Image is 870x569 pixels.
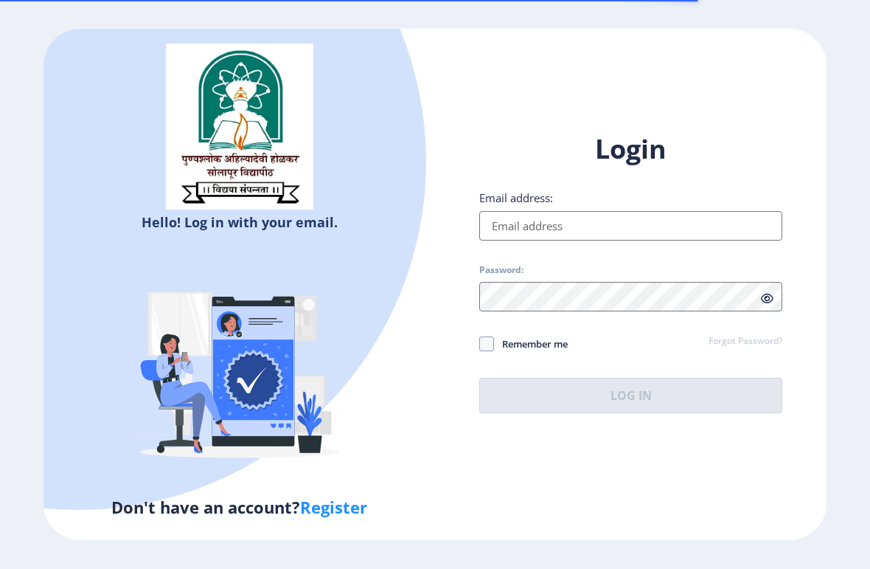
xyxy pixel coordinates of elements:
[479,211,782,241] input: Email address
[479,378,782,413] button: Log In
[111,237,369,495] img: Verified-rafiki.svg
[479,264,523,276] label: Password:
[166,44,313,210] img: sulogo.png
[55,495,424,519] h5: Don't have an account?
[709,335,782,348] a: Forgot Password?
[494,335,568,353] span: Remember me
[479,190,553,205] label: Email address:
[300,496,367,518] a: Register
[479,131,782,167] h1: Login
